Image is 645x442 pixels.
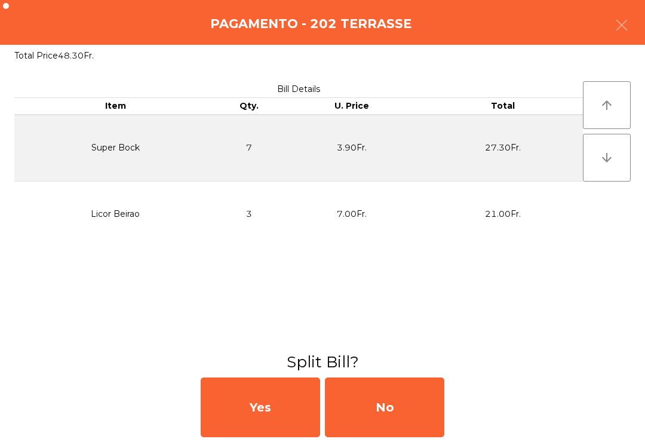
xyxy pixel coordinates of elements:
[217,98,282,115] th: Qty.
[281,98,422,115] th: U. Price
[423,98,583,115] th: Total
[423,181,583,247] td: 21.00Fr.
[9,351,636,373] h3: Split Bill?
[583,134,631,182] button: arrow_downward
[217,115,282,182] td: 7
[325,377,444,437] div: No
[600,98,614,112] i: arrow_upward
[201,377,320,437] div: Yes
[14,50,58,61] span: Total Price
[423,115,583,182] td: 27.30Fr.
[14,181,217,247] td: Licor Beirao
[14,115,217,182] td: Super Bock
[281,181,422,247] td: 7.00Fr.
[281,115,422,182] td: 3.90Fr.
[583,81,631,129] button: arrow_upward
[600,151,614,165] i: arrow_downward
[217,181,282,247] td: 3
[58,50,94,61] span: 48.30Fr.
[14,98,217,115] th: Item
[277,84,320,94] span: Bill Details
[210,15,411,33] h4: Pagamento - 202 TERRASSE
